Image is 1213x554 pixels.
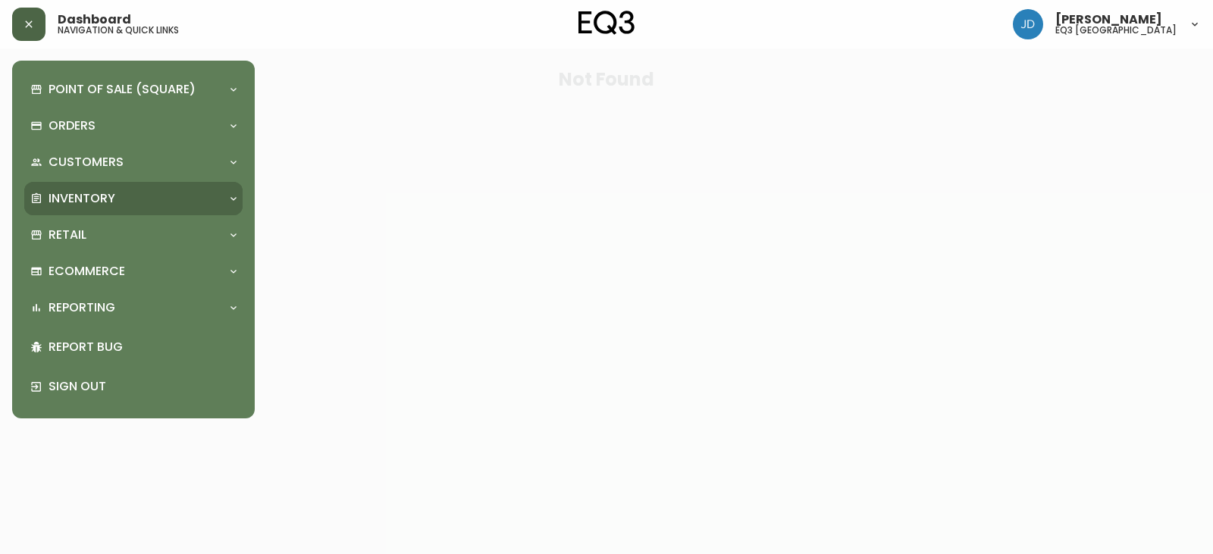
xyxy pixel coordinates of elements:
p: Inventory [49,190,115,207]
p: Orders [49,117,96,134]
img: logo [578,11,635,35]
h5: eq3 [GEOGRAPHIC_DATA] [1055,26,1177,35]
div: Orders [24,109,243,142]
p: Ecommerce [49,263,125,280]
div: Report Bug [24,327,243,367]
div: Customers [24,146,243,179]
img: 7c567ac048721f22e158fd313f7f0981 [1013,9,1043,39]
p: Retail [49,227,86,243]
p: Customers [49,154,124,171]
div: Sign Out [24,367,243,406]
p: Sign Out [49,378,237,395]
p: Point of Sale (Square) [49,81,196,98]
div: Retail [24,218,243,252]
div: Reporting [24,291,243,324]
h5: navigation & quick links [58,26,179,35]
span: Dashboard [58,14,131,26]
p: Report Bug [49,339,237,355]
div: Point of Sale (Square) [24,73,243,106]
div: Inventory [24,182,243,215]
span: [PERSON_NAME] [1055,14,1162,26]
div: Ecommerce [24,255,243,288]
p: Reporting [49,299,115,316]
